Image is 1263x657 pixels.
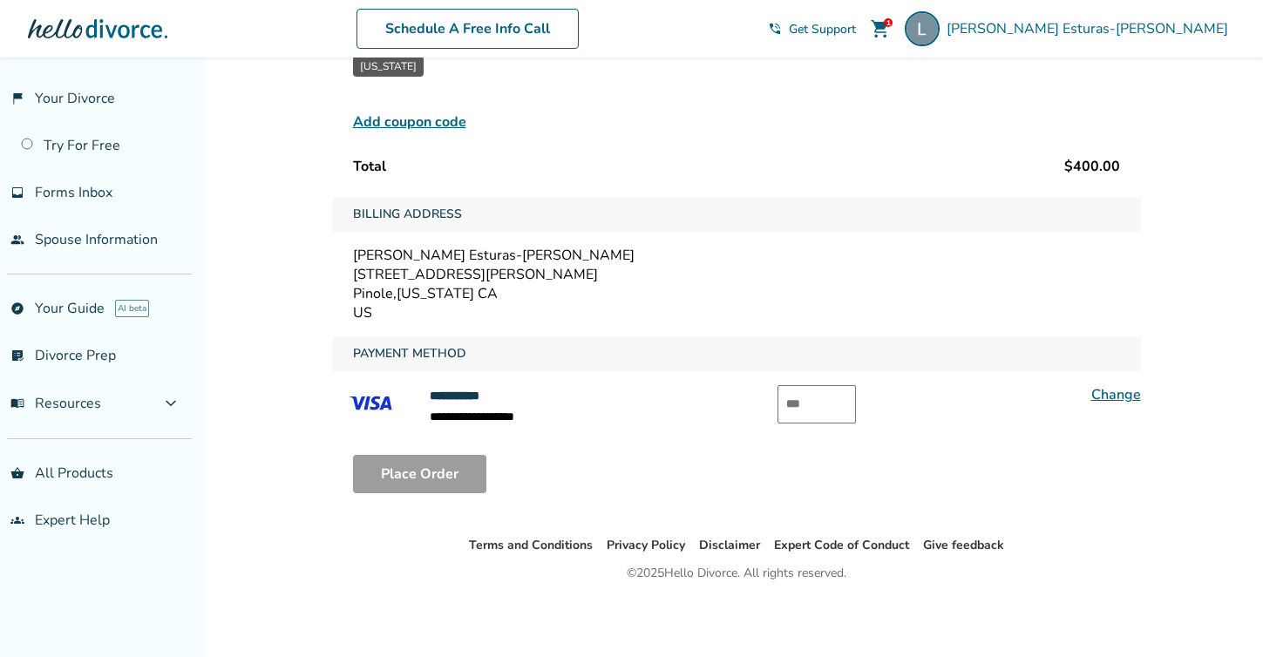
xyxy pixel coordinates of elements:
[353,56,424,77] button: [US_STATE]
[607,537,685,553] a: Privacy Policy
[870,18,891,39] span: shopping_cart
[353,157,386,176] span: Total
[35,183,112,202] span: Forms Inbox
[627,563,846,584] div: © 2025 Hello Divorce. All rights reserved.
[1064,157,1120,176] span: $400.00
[10,233,24,247] span: people
[10,91,24,105] span: flag_2
[356,9,579,49] a: Schedule A Free Info Call
[905,11,940,46] img: Lorraine Esturas-Pierson
[353,246,1120,265] div: [PERSON_NAME] Esturas-[PERSON_NAME]
[768,21,856,37] a: phone_in_talkGet Support
[346,197,469,232] span: Billing Address
[10,394,101,413] span: Resources
[789,21,856,37] span: Get Support
[353,455,486,493] button: Place Order
[10,301,24,315] span: explore
[10,466,24,480] span: shopping_basket
[10,396,24,410] span: menu_book
[346,336,473,371] span: Payment Method
[699,535,760,556] li: Disclaimer
[353,284,1120,303] div: Pinole , [US_STATE] CA
[10,513,24,527] span: groups
[469,537,593,553] a: Terms and Conditions
[115,300,149,317] span: AI beta
[332,385,409,422] img: VISA
[947,19,1235,38] span: [PERSON_NAME] Esturas-[PERSON_NAME]
[160,393,181,414] span: expand_more
[1091,385,1141,404] a: Change
[353,303,1120,322] div: US
[768,22,782,36] span: phone_in_talk
[774,537,909,553] a: Expert Code of Conduct
[10,349,24,362] span: list_alt_check
[884,18,893,27] div: 1
[1176,573,1263,657] iframe: Chat Widget
[923,535,1004,556] li: Give feedback
[10,186,24,200] span: inbox
[353,265,1120,284] div: [STREET_ADDRESS][PERSON_NAME]
[353,112,466,132] span: Add coupon code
